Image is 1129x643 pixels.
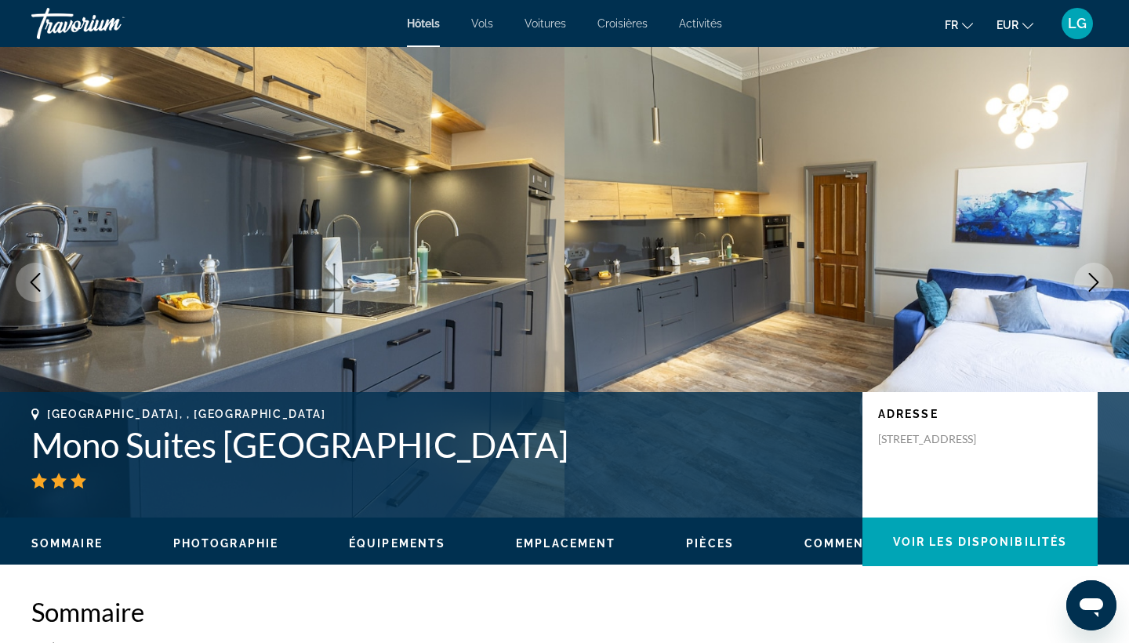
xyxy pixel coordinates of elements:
[804,537,911,550] span: Commentaires
[31,596,1098,627] h2: Sommaire
[996,19,1018,31] span: EUR
[679,17,722,30] a: Activités
[893,536,1067,548] span: Voir les disponibilités
[407,17,440,30] a: Hôtels
[516,537,615,550] span: Emplacement
[686,537,734,550] span: Pièces
[349,537,445,550] span: Équipements
[996,13,1033,36] button: Change currency
[1066,580,1116,630] iframe: Bouton de lancement de la fenêtre de messagerie
[597,17,648,30] a: Croisières
[16,263,55,302] button: Previous image
[525,17,566,30] a: Voitures
[47,408,326,420] span: [GEOGRAPHIC_DATA], , [GEOGRAPHIC_DATA]
[516,536,615,550] button: Emplacement
[862,518,1098,566] button: Voir les disponibilités
[945,13,973,36] button: Change language
[1057,7,1098,40] button: User Menu
[686,536,734,550] button: Pièces
[349,536,445,550] button: Équipements
[1068,16,1087,31] span: LG
[471,17,493,30] a: Vols
[31,536,103,550] button: Sommaire
[878,432,1004,446] p: [STREET_ADDRESS]
[173,537,278,550] span: Photographie
[804,536,911,550] button: Commentaires
[945,19,958,31] span: fr
[31,537,103,550] span: Sommaire
[1074,263,1113,302] button: Next image
[173,536,278,550] button: Photographie
[878,408,1082,420] p: Adresse
[31,3,188,44] a: Travorium
[31,424,847,465] h1: Mono Suites [GEOGRAPHIC_DATA]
